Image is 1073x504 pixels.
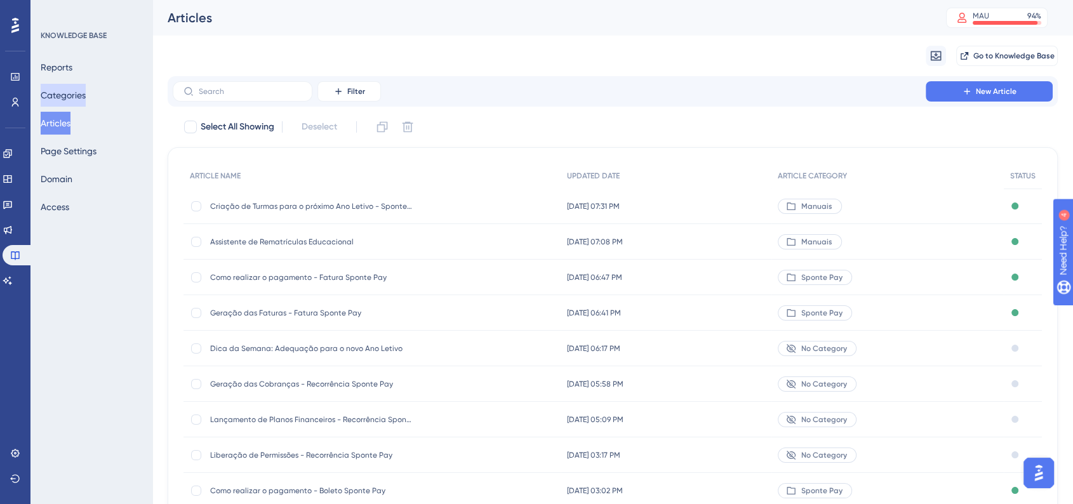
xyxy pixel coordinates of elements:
button: Domain [41,168,72,190]
button: Access [41,196,69,218]
span: No Category [801,450,847,460]
span: Dica da Semana: Adequação para o novo Ano Letivo [210,343,413,354]
span: Manuais [801,237,832,247]
iframe: UserGuiding AI Assistant Launcher [1020,454,1058,492]
span: Sponte Pay [801,308,843,318]
span: No Category [801,414,847,425]
span: Assistente de Rematrículas Educacional [210,237,413,247]
span: No Category [801,343,847,354]
span: Criação de Turmas para o próximo Ano Letivo - Sponte Educacional [210,201,413,211]
button: Go to Knowledge Base [956,46,1058,66]
button: New Article [926,81,1053,102]
span: Sponte Pay [801,272,843,282]
span: No Category [801,379,847,389]
span: Sponte Pay [801,486,843,496]
span: Geração das Cobranças - Recorrência Sponte Pay [210,379,413,389]
button: Articles [41,112,70,135]
button: Categories [41,84,86,107]
span: New Article [976,86,1016,96]
span: [DATE] 03:17 PM [567,450,620,460]
div: 4 [88,6,92,17]
span: [DATE] 06:17 PM [567,343,620,354]
span: [DATE] 07:08 PM [567,237,623,247]
button: Reports [41,56,72,79]
span: Go to Knowledge Base [973,51,1055,61]
span: [DATE] 07:31 PM [567,201,620,211]
div: 94 % [1027,11,1041,21]
div: MAU [973,11,989,21]
button: Deselect [290,116,349,138]
div: Articles [168,9,914,27]
span: UPDATED DATE [567,171,620,181]
span: Select All Showing [201,119,274,135]
span: STATUS [1010,171,1036,181]
span: Geração das Faturas - Fatura Sponte Pay [210,308,413,318]
span: Filter [347,86,365,96]
span: Como realizar o pagamento - Fatura Sponte Pay [210,272,413,282]
span: Manuais [801,201,832,211]
div: KNOWLEDGE BASE [41,30,107,41]
span: ARTICLE CATEGORY [778,171,847,181]
span: [DATE] 06:41 PM [567,308,621,318]
input: Search [199,87,302,96]
span: [DATE] 05:09 PM [567,414,623,425]
button: Filter [317,81,381,102]
span: [DATE] 06:47 PM [567,272,622,282]
span: [DATE] 05:58 PM [567,379,623,389]
span: Deselect [302,119,337,135]
span: Need Help? [30,3,79,18]
span: Lançamento de Planos Financeiros - Recorrência Sponte Pay [210,414,413,425]
span: [DATE] 03:02 PM [567,486,623,496]
button: Page Settings [41,140,97,162]
span: ARTICLE NAME [190,171,241,181]
span: Liberação de Permissões - Recorrência Sponte Pay [210,450,413,460]
span: Como realizar o pagamento - Boleto Sponte Pay [210,486,413,496]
